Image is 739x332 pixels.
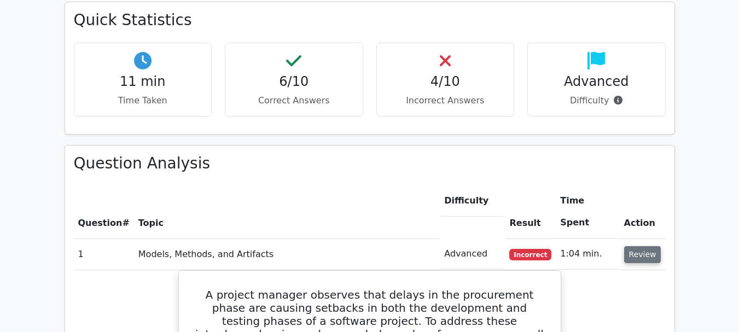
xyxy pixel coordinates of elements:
[74,185,134,238] th: #
[74,11,666,30] h3: Quick Statistics
[74,238,134,270] td: 1
[537,94,656,107] p: Difficulty
[505,185,556,238] th: Result
[234,74,354,90] h4: 6/10
[83,94,203,107] p: Time Taken
[83,74,203,90] h4: 11 min
[620,185,666,238] th: Action
[134,185,440,238] th: Topic
[556,238,619,270] td: 1:04 min.
[134,238,440,270] td: Models, Methods, and Artifacts
[440,185,505,217] th: Difficulty
[74,154,666,173] h3: Question Analysis
[234,94,354,107] p: Correct Answers
[624,246,661,263] button: Review
[386,94,505,107] p: Incorrect Answers
[556,185,619,238] th: Time Spent
[440,238,505,270] td: Advanced
[537,74,656,90] h4: Advanced
[509,249,551,260] span: Incorrect
[78,218,123,228] span: Question
[386,74,505,90] h4: 4/10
